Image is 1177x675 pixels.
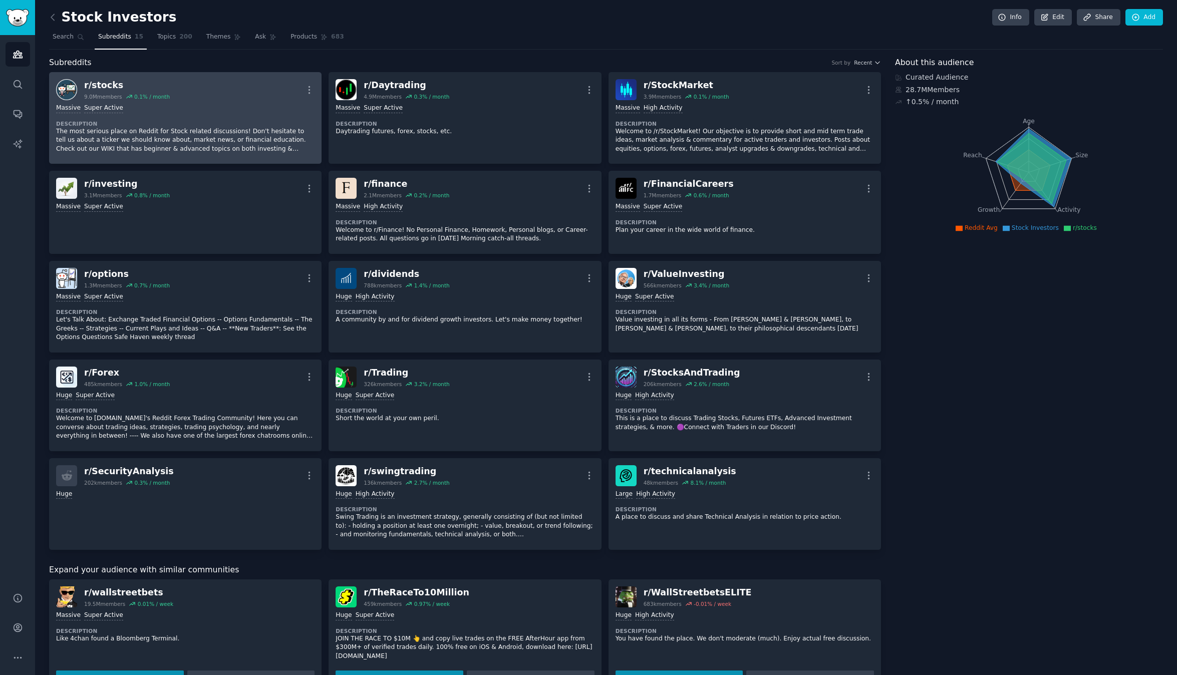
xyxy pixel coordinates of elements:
div: ↑ 0.5 % / month [906,97,959,107]
div: Massive [616,202,640,212]
a: dividendsr/dividends788kmembers1.4% / monthHugeHigh ActivityDescriptionA community by and for div... [329,261,601,353]
div: Super Active [364,104,403,113]
div: 1.3M members [84,282,122,289]
span: Stock Investors [1012,224,1059,231]
tspan: Activity [1058,206,1081,213]
tspan: Growth [978,206,1000,213]
span: Subreddits [49,57,92,69]
div: r/ investing [84,178,170,190]
img: Forex [56,367,77,388]
div: r/ finance [364,178,449,190]
a: Products683 [287,29,347,50]
tspan: Reach [963,151,982,158]
div: 0.3 % / month [414,93,449,100]
div: 3.2 % / month [414,381,450,388]
a: FinancialCareersr/FinancialCareers1.7Mmembers0.6% / monthMassiveSuper ActiveDescriptionPlan your ... [609,171,881,254]
div: 566k members [644,282,682,289]
p: Welcome to /r/StockMarket! Our objective is to provide short and mid term trade ideas, market ana... [616,127,874,154]
p: The most serious place on Reddit for Stock related discussions! Don't hesitate to tell us about a... [56,127,315,154]
tspan: Age [1023,118,1035,125]
img: finance [336,178,357,199]
div: 202k members [84,479,122,486]
div: 485k members [84,381,122,388]
span: r/stocks [1073,224,1097,231]
div: Massive [56,104,81,113]
div: 2.7 % / month [414,479,450,486]
div: Curated Audience [895,72,1163,83]
img: stocks [56,79,77,100]
dt: Description [56,308,315,315]
div: 19.5M members [84,600,125,607]
div: 0.1 % / month [694,93,729,100]
div: r/ Forex [84,367,170,379]
p: Welcome to [DOMAIN_NAME]'s Reddit Forex Trading Community! Here you can converse about trading id... [56,414,315,441]
p: Like 4chan found a Bloomberg Terminal. [56,634,315,643]
p: Daytrading futures, forex, stocks, etc. [336,127,594,136]
p: JOIN THE RACE TO $10M 👆 and copy live trades on the FREE AfterHour app from $300M+ of verified tr... [336,634,594,661]
div: Huge [336,611,352,620]
a: Subreddits15 [95,29,147,50]
img: GummySearch logo [6,9,29,27]
div: r/ technicalanalysis [644,465,736,478]
div: 3.1M members [84,192,122,199]
div: Massive [56,202,81,212]
p: You have found the place. We don't moderate (much). Enjoy actual free discussion. [616,634,874,643]
img: swingtrading [336,465,357,486]
div: Super Active [84,611,123,620]
div: r/ FinancialCareers [644,178,734,190]
div: Massive [616,104,640,113]
div: 0.3 % / month [134,479,170,486]
div: Sort by [831,59,850,66]
a: Ask [251,29,280,50]
p: Swing Trading is an investment strategy, generally consisting of (but not limited to): - holding ... [336,513,594,539]
dt: Description [336,120,594,127]
p: Short the world at your own peril. [336,414,594,423]
div: Super Active [356,611,395,620]
span: Topics [157,33,176,42]
dt: Description [336,506,594,513]
div: Huge [616,391,632,401]
div: 0.8 % / month [134,192,170,199]
div: Super Active [84,104,123,113]
a: Search [49,29,88,50]
div: 1.4 % / month [414,282,450,289]
a: Forexr/Forex485kmembers1.0% / monthHugeSuper ActiveDescriptionWelcome to [DOMAIN_NAME]'s Reddit F... [49,360,322,451]
div: Super Active [635,292,674,302]
dt: Description [616,627,874,634]
p: Plan your career in the wide world of finance. [616,226,874,235]
span: Themes [206,33,231,42]
div: 1.7M members [644,192,682,199]
div: Super Active [84,202,123,212]
span: 15 [135,33,143,42]
a: StocksAndTradingr/StocksAndTrading206kmembers2.6% / monthHugeHigh ActivityDescriptionThis is a pl... [609,360,881,451]
div: Super Active [356,391,395,401]
div: High Activity [356,292,395,302]
dt: Description [336,219,594,226]
div: Super Active [84,292,123,302]
div: Super Active [76,391,115,401]
div: r/ SecurityAnalysis [84,465,174,478]
span: Reddit Avg [965,224,998,231]
span: Search [53,33,74,42]
img: FinancialCareers [616,178,637,199]
a: r/SecurityAnalysis202kmembers0.3% / monthHuge [49,458,322,550]
div: Huge [56,391,72,401]
div: 136k members [364,479,402,486]
div: Massive [336,202,360,212]
span: About this audience [895,57,974,69]
div: r/ StockMarket [644,79,729,92]
img: technicalanalysis [616,465,637,486]
div: High Activity [364,202,403,212]
div: Huge [616,611,632,620]
dt: Description [56,627,315,634]
a: Themes [203,29,245,50]
div: r/ WallStreetbetsELITE [644,586,752,599]
span: Ask [255,33,266,42]
p: A place to discuss and share Technical Analysis in relation to price action. [616,513,874,522]
a: Topics200 [154,29,196,50]
span: Expand your audience with similar communities [49,564,239,576]
span: 200 [179,33,192,42]
div: Large [616,490,633,499]
div: High Activity [356,490,395,499]
div: 206k members [644,381,682,388]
